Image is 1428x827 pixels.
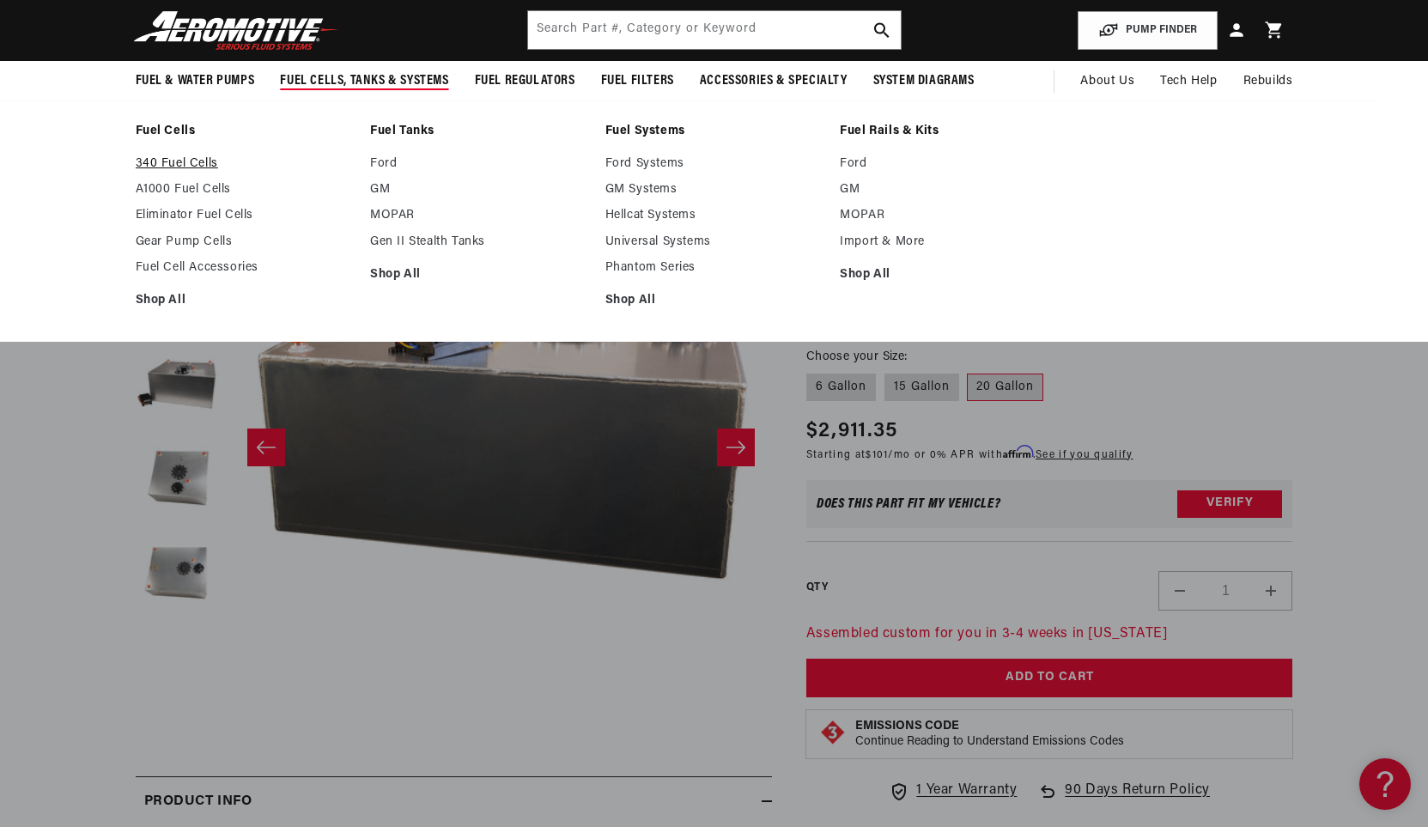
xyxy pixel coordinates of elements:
span: Tech Help [1160,72,1217,91]
span: 90 Days Return Policy [1065,780,1210,819]
summary: Fuel Filters [588,61,687,101]
a: GM Systems [605,182,823,198]
label: QTY [806,581,828,595]
span: Fuel & Water Pumps [136,72,255,90]
strong: Emissions Code [855,720,959,733]
span: Fuel Filters [601,72,674,90]
h2: Product Info [144,791,252,813]
summary: Product Info [136,777,772,827]
button: PUMP FINDER [1078,11,1218,50]
a: Fuel Cells [136,124,354,139]
a: Gear Pump Cells [136,234,354,250]
span: $2,911.35 [806,416,898,447]
a: Shop All [370,267,588,283]
summary: Fuel & Water Pumps [123,61,268,101]
a: Ford Systems [605,156,823,172]
a: Fuel Cell Accessories [136,260,354,276]
span: $101 [866,450,888,460]
a: Ford [840,156,1058,172]
summary: Rebuilds [1231,61,1306,102]
button: Load image 3 in gallery view [136,436,222,522]
button: Add to Cart [806,659,1293,697]
summary: Accessories & Specialty [687,61,860,101]
a: 1 Year Warranty [889,780,1017,802]
a: Fuel Systems [605,124,823,139]
img: Emissions code [819,719,847,746]
a: Ford [370,156,588,172]
label: 20 Gallon [967,374,1043,401]
a: Universal Systems [605,234,823,250]
a: Fuel Rails & Kits [840,124,1058,139]
a: 90 Days Return Policy [1037,780,1210,819]
a: Gen II Stealth Tanks [370,234,588,250]
button: Slide right [717,429,755,466]
label: 15 Gallon [884,374,959,401]
button: Verify [1177,490,1282,518]
span: Fuel Regulators [475,72,575,90]
media-gallery: Gallery Viewer [136,153,772,741]
input: Search by Part Number, Category or Keyword [528,11,901,49]
a: MOPAR [840,208,1058,223]
span: About Us [1080,75,1134,88]
a: Hellcat Systems [605,208,823,223]
a: Shop All [840,267,1058,283]
a: Eliminator Fuel Cells [136,208,354,223]
a: About Us [1067,61,1147,102]
span: Affirm [1003,446,1033,459]
button: Load image 5 in gallery view [136,531,222,617]
a: GM [370,182,588,198]
summary: Tech Help [1147,61,1230,102]
a: Shop All [605,293,823,308]
a: A1000 Fuel Cells [136,182,354,198]
summary: System Diagrams [860,61,987,101]
button: Emissions CodeContinue Reading to Understand Emissions Codes [855,719,1124,750]
a: Fuel Tanks [370,124,588,139]
a: MOPAR [370,208,588,223]
span: Fuel Cells, Tanks & Systems [280,72,448,90]
span: System Diagrams [873,72,975,90]
summary: Fuel Regulators [462,61,588,101]
div: Does This part fit My vehicle? [817,497,1001,511]
button: search button [863,11,901,49]
summary: Fuel Cells, Tanks & Systems [267,61,461,101]
p: Starting at /mo or 0% APR with . [806,447,1133,463]
span: 1 Year Warranty [916,780,1017,802]
img: Aeromotive [129,10,343,51]
button: Slide left [247,429,285,466]
a: Shop All [136,293,354,308]
span: Rebuilds [1243,72,1293,91]
a: 340 Fuel Cells [136,156,354,172]
a: GM [840,182,1058,198]
span: Accessories & Specialty [700,72,848,90]
p: Assembled custom for you in 3-4 weeks in [US_STATE] [806,623,1293,646]
label: 6 Gallon [806,374,876,401]
a: See if you qualify - Learn more about Affirm Financing (opens in modal) [1036,450,1133,460]
a: Phantom Series [605,260,823,276]
legend: Choose your Size: [806,348,909,366]
button: Load image 2 in gallery view [136,342,222,428]
p: Continue Reading to Understand Emissions Codes [855,734,1124,750]
a: Import & More [840,234,1058,250]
